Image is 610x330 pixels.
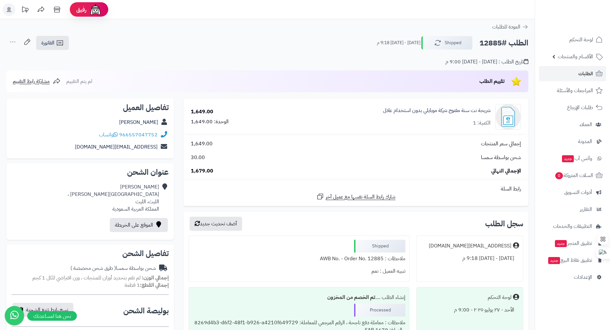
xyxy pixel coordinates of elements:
div: تنبيه العميل : نعم [193,265,405,278]
span: رفيق [76,6,86,13]
span: لم تقم بتحديد أوزان للمنتجات ، وزن افتراضي للكل 1 كجم [32,274,141,282]
h2: تفاصيل الشحن [12,250,169,257]
a: المراجعات والأسئلة [539,83,606,98]
a: مشاركة رابط التقييم [13,77,61,85]
span: جديد [548,257,560,264]
a: شريحة نت سنة مفتوح شركة موبايلي بدون استخدام عادل [383,107,491,114]
div: [PERSON_NAME] [GEOGRAPHIC_DATA][PERSON_NAME] ، الليث، الليث المملكة العربية السعودية [68,183,159,213]
small: [DATE] - [DATE] 9:18 م [377,40,420,46]
span: العملاء [580,120,592,129]
a: السلات المتروكة0 [539,168,606,183]
div: الكمية: 1 [473,119,491,127]
div: إنشاء الطلب .... [193,291,405,304]
span: الفاتورة [41,39,54,47]
a: طلبات الإرجاع [539,100,606,115]
div: رابط السلة [186,185,526,193]
div: [DATE] - [DATE] 9:18 م [420,252,519,265]
a: واتساب [99,131,118,139]
span: ( طرق شحن مخصصة ) [70,264,116,272]
a: تطبيق المتجرجديد [539,236,606,251]
span: شارك رابط السلة نفسها مع عميل آخر [326,193,395,201]
span: إجمالي سعر المنتجات [481,140,521,148]
div: تاريخ الطلب : [DATE] - [DATE] 9:00 م [445,58,528,66]
a: الطلبات [539,66,606,81]
a: التطبيقات والخدمات [539,219,606,234]
a: الإعدادات [539,270,606,285]
a: العملاء [539,117,606,132]
span: الإعدادات [574,273,592,282]
span: لوحة التحكم [569,35,593,44]
a: لوحة التحكم [539,32,606,47]
a: تحديثات المنصة [17,3,33,18]
div: الوحدة: 1,649.00 [191,118,229,125]
span: التقارير [580,205,592,214]
span: 0 [555,172,563,180]
strong: إجمالي القطع: [140,281,169,289]
span: شحن بواسطة سمسا [481,154,521,161]
a: 966557047752 [119,131,158,139]
img: 1724162032-Generic-SIM-450x450-90x90.png [496,104,521,130]
span: التطبيقات والخدمات [553,222,592,231]
span: وآتس آب [561,154,592,163]
a: العودة للطلبات [492,23,528,31]
span: السلات المتروكة [555,171,593,180]
span: المدونة [578,137,592,146]
h2: بوليصة الشحن [123,307,169,315]
span: لم يتم التقييم [66,77,92,85]
a: [EMAIL_ADDRESS][DOMAIN_NAME] [75,143,158,151]
a: شارك رابط السلة نفسها مع عميل آخر [316,193,395,201]
span: طلبات الإرجاع [567,103,593,112]
h2: عنوان الشحن [12,168,169,176]
a: تطبيق نقاط البيعجديد [539,253,606,268]
button: نسخ رابط تتبع الشحنة [12,303,73,317]
div: [EMAIL_ADDRESS][DOMAIN_NAME] [429,242,511,250]
span: أدوات التسويق [564,188,592,197]
a: الفاتورة [36,36,69,50]
h2: الطلب #12885 [479,36,528,50]
h2: تفاصيل العميل [12,104,169,111]
strong: إجمالي الوزن: [142,274,169,282]
span: المراجعات والأسئلة [557,86,593,95]
b: تم الخصم من المخزون [327,294,375,301]
div: Processed [354,304,405,317]
span: الأقسام والمنتجات [558,52,593,61]
span: الطلبات [578,69,593,78]
span: تطبيق المتجر [554,239,592,248]
span: 1,679.00 [191,167,213,175]
span: تطبيق نقاط البيع [548,256,592,265]
small: 1 قطعة [125,281,169,289]
span: مشاركة رابط التقييم [13,77,50,85]
button: Shipped [421,36,473,50]
span: العودة للطلبات [492,23,520,31]
div: 1,649.00 [191,108,213,116]
img: logo-2.png [566,13,604,27]
span: الإجمالي النهائي [491,167,521,175]
span: تقييم الطلب [479,77,505,85]
div: الأحد - ٢٧ يوليو ٢٠٢٥ - 9:00 م [420,304,519,316]
button: أضف تحديث جديد [190,217,242,231]
span: 1,649.00 [191,140,213,148]
a: وآتس آبجديد [539,151,606,166]
div: شحن بواسطة سمسا [70,265,156,272]
span: 30.00 [191,154,205,161]
span: جديد [562,155,574,162]
a: أدوات التسويق [539,185,606,200]
a: المدونة [539,134,606,149]
a: [PERSON_NAME] [119,118,158,126]
div: Shipped [354,240,405,253]
a: التقارير [539,202,606,217]
div: لوحة التحكم [488,294,511,301]
a: الموقع على الخريطة [110,218,168,232]
span: نسخ رابط تتبع الشحنة [26,306,68,314]
div: ملاحظات : AWB No. - Order No. 12885 [193,253,405,265]
h3: سجل الطلب [485,220,523,228]
span: جديد [555,240,567,247]
img: ai-face.png [89,3,102,16]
